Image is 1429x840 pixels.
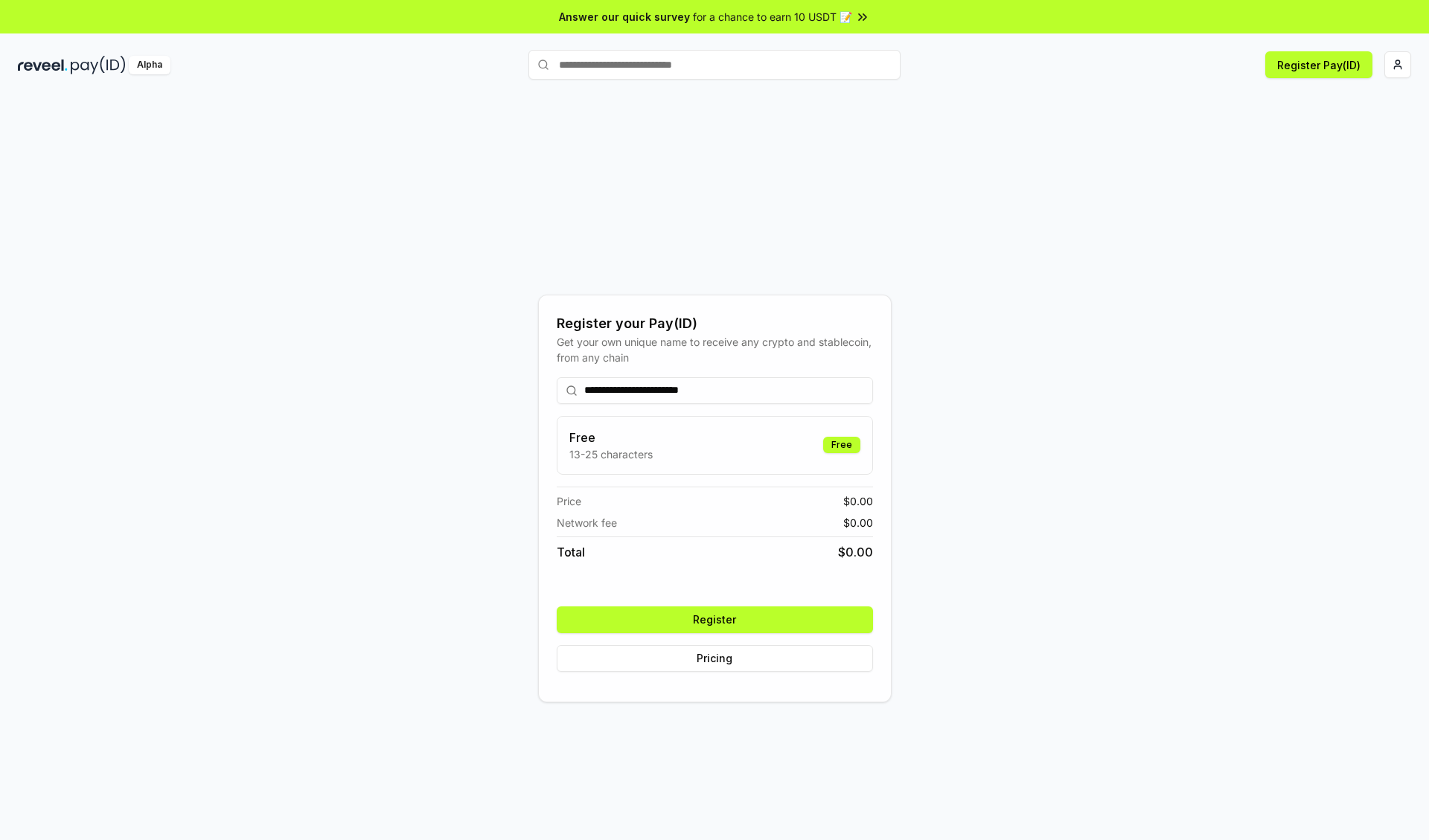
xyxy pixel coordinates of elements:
[129,56,170,74] div: Alpha
[557,334,873,365] div: Get your own unique name to receive any crypto and stablecoin, from any chain
[557,313,873,334] div: Register your Pay(ID)
[823,437,860,453] div: Free
[557,515,617,530] span: Network fee
[557,543,585,561] span: Total
[693,9,852,25] span: for a chance to earn 10 USDT 📝
[569,429,653,446] h3: Free
[557,645,873,672] button: Pricing
[1265,51,1372,78] button: Register Pay(ID)
[843,493,873,509] span: $ 0.00
[838,543,873,561] span: $ 0.00
[559,9,690,25] span: Answer our quick survey
[569,446,653,462] p: 13-25 characters
[843,515,873,530] span: $ 0.00
[557,606,873,633] button: Register
[18,56,68,74] img: reveel_dark
[71,56,126,74] img: pay_id
[557,493,581,509] span: Price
